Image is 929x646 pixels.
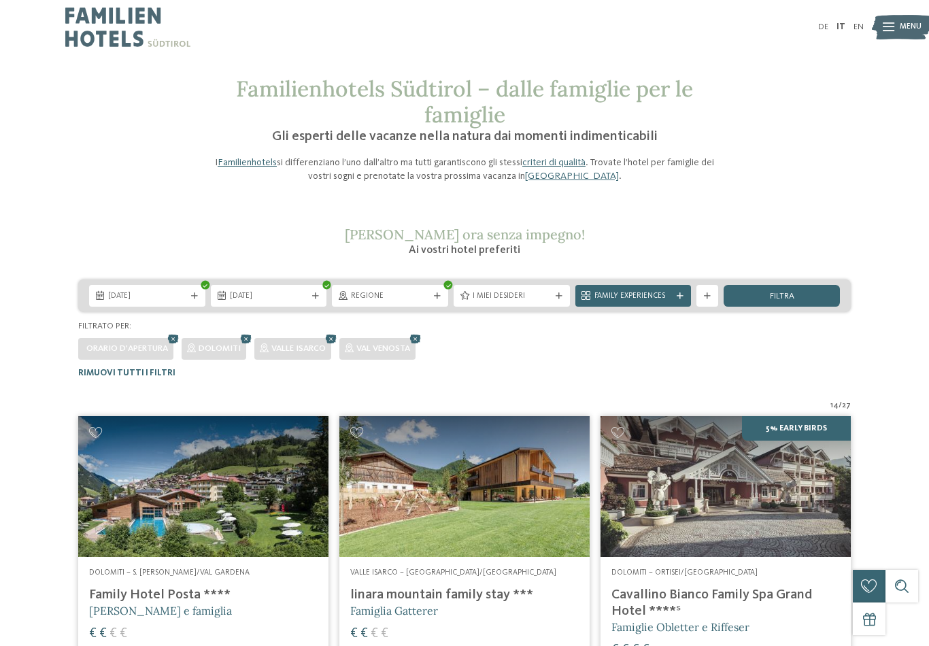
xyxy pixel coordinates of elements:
span: Ai vostri hotel preferiti [409,245,520,256]
span: € [350,627,358,641]
h4: Family Hotel Posta **** [89,587,318,603]
span: Famiglie Obletter e Riffeser [611,620,749,634]
span: € [360,627,368,641]
span: € [89,627,97,641]
span: Orario d'apertura [86,344,168,353]
span: 14 [830,401,839,411]
span: Dolomiti – Ortisei/[GEOGRAPHIC_DATA] [611,568,758,577]
span: Family Experiences [594,291,673,302]
span: / [839,401,842,411]
a: criteri di qualità [522,158,586,167]
span: € [109,627,117,641]
h4: linara mountain family stay *** [350,587,579,603]
a: DE [818,22,828,31]
img: Cercate un hotel per famiglie? Qui troverete solo i migliori! [78,416,328,557]
span: Regione [351,291,429,302]
span: Filtrato per: [78,322,131,330]
span: Rimuovi tutti i filtri [78,369,175,377]
span: € [120,627,127,641]
a: EN [854,22,864,31]
span: 27 [842,401,851,411]
span: € [371,627,378,641]
span: € [381,627,388,641]
span: filtra [770,292,794,301]
span: I miei desideri [473,291,551,302]
span: Dolomiti – S. [PERSON_NAME]/Val Gardena [89,568,250,577]
span: Valle Isarco – [GEOGRAPHIC_DATA]/[GEOGRAPHIC_DATA] [350,568,556,577]
span: Valle Isarco [271,344,326,353]
span: Dolomiti [199,344,241,353]
span: Familienhotels Südtirol – dalle famiglie per le famiglie [236,75,693,129]
img: Family Spa Grand Hotel Cavallino Bianco ****ˢ [601,416,851,557]
span: Gli esperti delle vacanze nella natura dai momenti indimenticabili [272,130,658,143]
span: € [99,627,107,641]
span: Val Venosta [356,344,410,353]
a: [GEOGRAPHIC_DATA] [525,171,619,181]
a: Familienhotels [218,158,277,167]
span: [PERSON_NAME] ora senza impegno! [345,226,585,243]
p: I si differenziano l’uno dall’altro ma tutti garantiscono gli stessi . Trovate l’hotel per famigl... [206,156,723,183]
span: Menu [900,22,922,33]
span: [PERSON_NAME] e famiglia [89,604,232,617]
h4: Cavallino Bianco Family Spa Grand Hotel ****ˢ [611,587,840,619]
span: [DATE] [108,291,186,302]
img: Cercate un hotel per famiglie? Qui troverete solo i migliori! [339,416,590,557]
a: IT [837,22,845,31]
span: Famiglia Gatterer [350,604,438,617]
span: [DATE] [230,291,308,302]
